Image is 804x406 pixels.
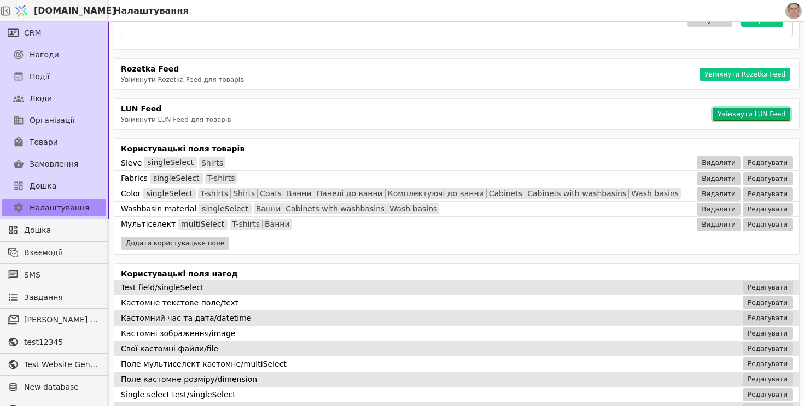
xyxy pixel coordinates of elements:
p: Користувацькі поля нагод [114,268,799,280]
button: Видалити [697,156,741,169]
div: Кастомне текстове поле / text [121,297,238,309]
span: Комплектуючі до ванни [385,189,486,198]
span: Дошка [30,180,56,192]
span: test12345 [24,337,100,348]
div: Test field / singleSelect [121,282,204,293]
span: Cabinets with washbasins [283,204,387,213]
button: Редагувати [743,357,793,370]
button: Увімкнути Rozetka Feed [700,68,790,81]
span: Панелі до ванни [314,189,385,198]
span: Wash basins [387,204,439,213]
button: Додати користувацьке поле [121,237,229,250]
span: Shirts [199,158,225,167]
span: Взаємодії [24,247,100,258]
img: 1560949290925-CROPPED-IMG_0201-2-.jpg [785,3,802,19]
div: Свої кастомні файли / file [121,343,218,355]
button: Редагувати [743,187,793,201]
span: Замовлення [30,158,78,170]
button: Редагувати [743,311,793,325]
span: Washbasin material [121,203,196,215]
div: Кастомний час та дата / datetime [121,313,251,324]
div: singleSelect [199,203,252,214]
span: Організації [30,115,74,126]
div: Поле мультиселект кастомне / multiSelect [121,358,287,370]
a: Дошка [2,221,106,239]
span: T-shirts [205,174,237,183]
span: Нагоди [30,49,59,61]
span: New database [24,381,100,393]
a: Події [2,68,106,85]
span: Налаштування [30,202,89,214]
button: Увімкнути LUN Feed [713,108,790,121]
span: Мультіселект [121,219,176,230]
a: Люди [2,90,106,107]
button: Редагувати [743,373,793,386]
span: SMS [24,269,100,281]
button: Видалити [697,187,741,201]
p: LUN Feed [121,103,713,115]
button: Редагувати [743,388,793,401]
span: Test Website General template [24,359,100,370]
span: [DOMAIN_NAME] [34,4,116,17]
div: singleSelect [144,157,197,168]
button: Редагувати [743,342,793,355]
button: Редагувати [743,218,793,231]
span: Товари [30,137,58,148]
button: Видалити [697,218,741,231]
span: T-shirts [230,220,262,228]
span: Події [30,71,50,83]
p: Увімкнути LUN Feed для товарів [121,115,713,125]
span: Coats [257,189,284,198]
a: Замовлення [2,155,106,173]
p: Користувацькі поля товарів [114,143,799,155]
button: Видалити [697,172,741,185]
span: T-shirts [198,189,230,198]
a: SMS [2,266,106,284]
button: Редагувати [743,156,793,169]
span: CRM [24,27,42,39]
div: Поле кастомне розміру / dimension [121,374,257,385]
span: Shirts [230,189,257,198]
div: Кастомні зображення / image [121,328,235,339]
a: Товари [2,133,106,151]
a: [DOMAIN_NAME] [11,1,109,21]
a: test12345 [2,333,106,351]
span: [PERSON_NAME] розсилки [24,314,100,326]
button: Видалити [697,203,741,216]
span: Люди [30,93,52,104]
span: Ванни [262,220,292,228]
a: Завдання [2,289,106,306]
span: Fabrics [121,173,148,184]
div: singleSelect [150,173,203,184]
div: Single select test / singleSelect [121,389,236,401]
a: [PERSON_NAME] розсилки [2,311,106,328]
span: Ванни [254,204,283,213]
h2: Налаштування [109,4,189,17]
button: Редагувати [743,281,793,294]
span: Wash basins [628,189,681,198]
a: Дошка [2,177,106,195]
p: Rozetka Feed [121,63,700,75]
div: multiSelect [178,219,228,230]
button: Редагувати [743,172,793,185]
button: Редагувати [743,296,793,309]
span: Дошка [24,225,100,236]
span: Color [121,188,141,199]
a: Взаємодії [2,244,106,261]
span: Завдання [24,292,63,303]
div: singleSelect [143,188,196,199]
a: Організації [2,111,106,129]
button: Редагувати [743,203,793,216]
a: New database [2,378,106,396]
button: Редагувати [743,327,793,340]
span: Sleve [121,157,142,169]
p: Увімкнути Rozetka Feed для товарів [121,75,700,85]
img: Logo [13,1,30,21]
a: Нагоди [2,46,106,63]
a: CRM [2,24,106,42]
span: Cabinets [486,189,525,198]
span: Cabinets with washbasins [525,189,628,198]
a: Test Website General template [2,356,106,373]
a: Налаштування [2,199,106,216]
span: Ванни [284,189,314,198]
